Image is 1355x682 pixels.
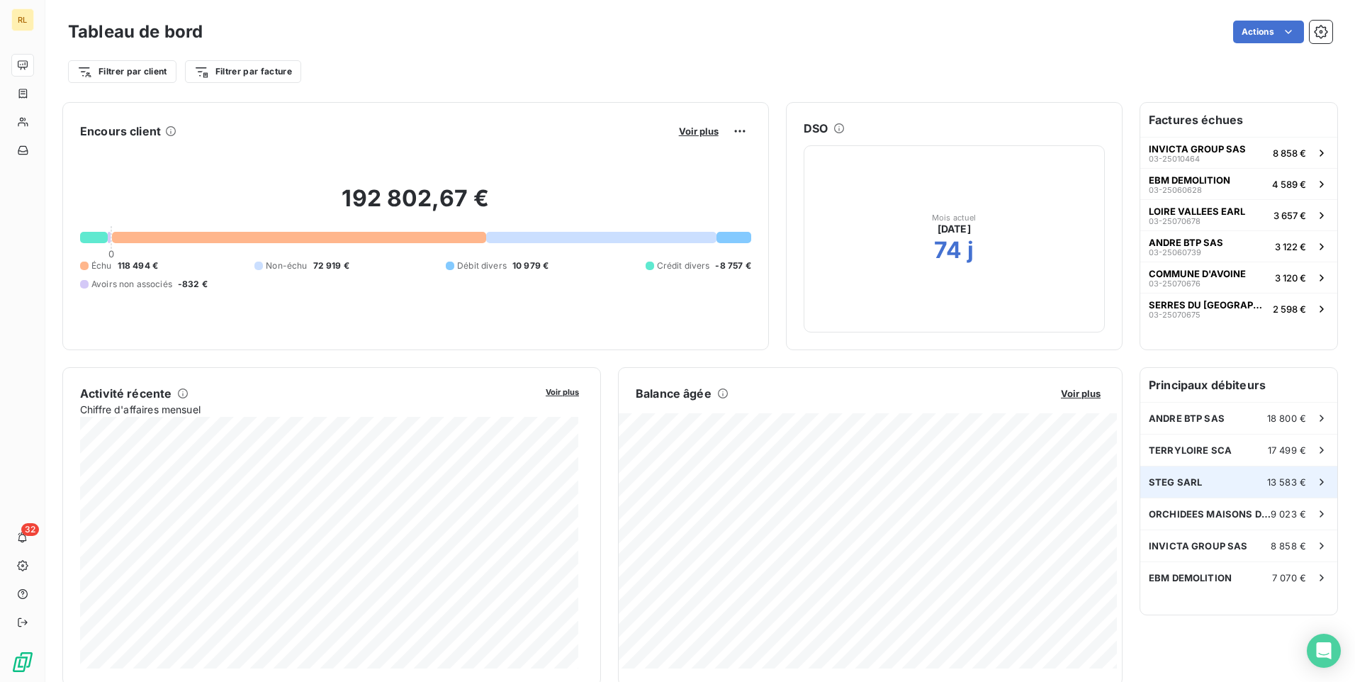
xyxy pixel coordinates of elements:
span: 32 [21,523,39,536]
span: 03-25060628 [1149,186,1202,194]
span: 03-25070678 [1149,217,1201,225]
span: ANDRE BTP SAS [1149,413,1225,424]
span: 72 919 € [313,259,349,272]
span: Chiffre d'affaires mensuel [80,402,536,417]
button: Voir plus [541,385,583,398]
button: INVICTA GROUP SAS03-250104648 858 € [1140,137,1337,168]
span: TERRYLOIRE SCA [1149,445,1232,456]
button: ANDRE BTP SAS03-250607393 122 € [1140,230,1337,262]
span: 03-25060739 [1149,248,1201,257]
span: STEG SARL [1149,476,1202,488]
span: [DATE] [938,222,971,236]
button: Actions [1233,21,1304,43]
span: 17 499 € [1268,445,1306,456]
span: 0 [108,248,114,259]
span: 03-25070676 [1149,279,1201,288]
span: 18 800 € [1267,413,1306,424]
span: -832 € [178,278,208,291]
span: 2 598 € [1273,303,1306,315]
button: Filtrer par facture [185,60,301,83]
span: -8 757 € [715,259,750,272]
span: 8 858 € [1271,540,1306,552]
button: EBM DEMOLITION03-250606284 589 € [1140,168,1337,199]
h6: Principaux débiteurs [1140,368,1337,402]
button: Filtrer par client [68,60,176,83]
div: RL [11,9,34,31]
span: LOIRE VALLEES EARL [1149,206,1245,217]
button: Voir plus [675,125,723,138]
span: Voir plus [679,125,719,137]
button: SERRES DU [GEOGRAPHIC_DATA]03-250706752 598 € [1140,293,1337,324]
h6: Activité récente [80,385,172,402]
span: 03-25010464 [1149,155,1200,163]
h6: Balance âgée [636,385,712,402]
span: 10 979 € [512,259,549,272]
span: 9 023 € [1271,508,1306,520]
h3: Tableau de bord [68,19,203,45]
span: Mois actuel [932,213,977,222]
span: COMMUNE D'AVOINE [1149,268,1246,279]
button: Voir plus [1057,387,1105,400]
span: EBM DEMOLITION [1149,572,1232,583]
span: 118 494 € [118,259,158,272]
span: Débit divers [457,259,507,272]
span: EBM DEMOLITION [1149,174,1230,186]
span: 3 120 € [1275,272,1306,284]
span: ANDRE BTP SAS [1149,237,1223,248]
span: 4 589 € [1272,179,1306,190]
span: INVICTA GROUP SAS [1149,540,1248,552]
span: 7 070 € [1272,572,1306,583]
h2: j [967,236,974,264]
button: COMMUNE D'AVOINE03-250706763 120 € [1140,262,1337,293]
span: Voir plus [1061,388,1101,399]
span: Crédit divers [657,259,710,272]
span: ORCHIDEES MAISONS DE VIN SA [1149,508,1271,520]
span: 3 122 € [1275,241,1306,252]
span: Non-échu [266,259,307,272]
span: 8 858 € [1273,147,1306,159]
img: Logo LeanPay [11,651,34,673]
div: Open Intercom Messenger [1307,634,1341,668]
span: INVICTA GROUP SAS [1149,143,1246,155]
span: 13 583 € [1267,476,1306,488]
h6: Factures échues [1140,103,1337,137]
span: SERRES DU [GEOGRAPHIC_DATA] [1149,299,1267,311]
span: 3 657 € [1274,210,1306,221]
h6: DSO [804,120,828,137]
span: 03-25070675 [1149,311,1201,319]
span: Échu [91,259,112,272]
h2: 192 802,67 € [80,184,751,227]
span: Avoirs non associés [91,278,172,291]
button: LOIRE VALLEES EARL03-250706783 657 € [1140,199,1337,230]
span: Voir plus [546,387,579,397]
h6: Encours client [80,123,161,140]
h2: 74 [934,236,962,264]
